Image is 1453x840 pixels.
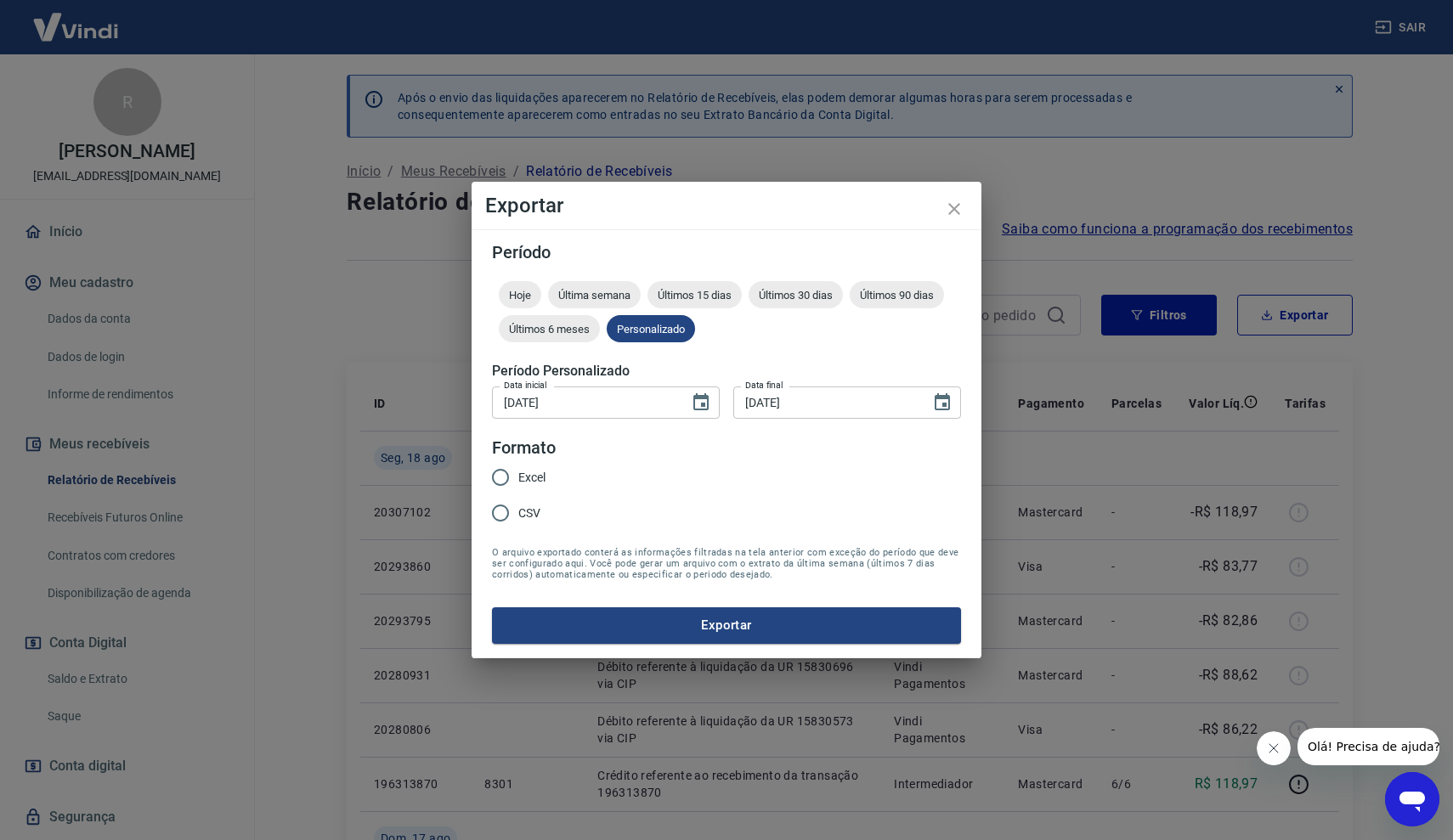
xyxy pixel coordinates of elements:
[1298,728,1439,765] iframe: Mensagem da empresa
[492,363,961,380] h5: Período Personalizado
[548,289,641,302] span: Última semana
[684,386,718,420] button: Choose date, selected date is 1 de nov de 2024
[647,289,742,302] span: Últimos 15 dias
[492,436,556,460] legend: Formato
[492,386,677,418] input: DD/MM/YYYY
[749,289,843,302] span: Últimos 30 dias
[499,281,541,308] div: Hoje
[1257,731,1291,765] iframe: Fechar mensagem
[607,323,695,335] span: Personalizado
[647,281,742,308] div: Últimos 15 dias
[504,379,547,392] label: Data inicial
[485,195,968,216] h4: Exportar
[499,315,600,342] div: Últimos 6 meses
[745,379,783,392] label: Data final
[850,289,944,302] span: Últimos 90 dias
[607,315,695,342] div: Personalizado
[850,281,944,308] div: Últimos 90 dias
[10,12,143,25] span: Olá! Precisa de ajuda?
[1385,772,1439,826] iframe: Botão para abrir a janela de mensagens
[492,547,961,580] span: O arquivo exportado conterá as informações filtradas na tela anterior com exceção do período que ...
[499,289,541,302] span: Hoje
[518,505,540,522] span: CSV
[518,469,546,487] span: Excel
[492,607,961,643] button: Exportar
[749,281,843,308] div: Últimos 30 dias
[733,386,919,418] input: DD/MM/YYYY
[499,323,600,335] span: Últimos 6 meses
[934,189,975,229] button: close
[925,386,959,420] button: Choose date, selected date is 18 de ago de 2025
[492,244,961,261] h5: Período
[548,281,641,308] div: Última semana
